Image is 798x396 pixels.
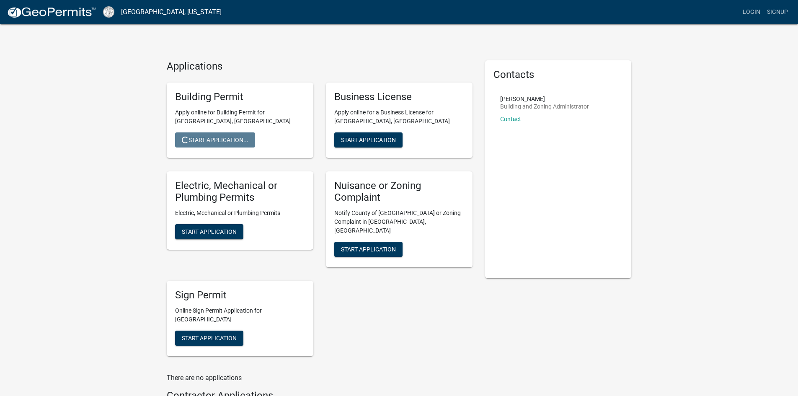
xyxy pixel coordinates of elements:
button: Start Application... [175,132,255,148]
p: [PERSON_NAME] [500,96,589,102]
h4: Applications [167,60,473,72]
wm-workflow-list-section: Applications [167,60,473,363]
h5: Nuisance or Zoning Complaint [334,180,464,204]
span: Start Application [182,228,237,235]
button: Start Application [334,242,403,257]
a: Login [739,4,764,20]
h5: Contacts [493,69,623,81]
span: Start Application [341,246,396,253]
p: Apply online for Building Permit for [GEOGRAPHIC_DATA], [GEOGRAPHIC_DATA] [175,108,305,126]
h5: Building Permit [175,91,305,103]
button: Start Application [175,331,243,346]
span: Start Application [341,136,396,143]
h5: Sign Permit [175,289,305,301]
span: Start Application... [182,136,248,143]
a: Contact [500,116,521,122]
span: Start Application [182,334,237,341]
p: There are no applications [167,373,473,383]
a: [GEOGRAPHIC_DATA], [US_STATE] [121,5,222,19]
p: Electric, Mechanical or Plumbing Permits [175,209,305,217]
p: Apply online for a Business License for [GEOGRAPHIC_DATA], [GEOGRAPHIC_DATA] [334,108,464,126]
p: Notify County of [GEOGRAPHIC_DATA] or Zoning Complaint in [GEOGRAPHIC_DATA], [GEOGRAPHIC_DATA] [334,209,464,235]
button: Start Application [334,132,403,148]
a: Signup [764,4,791,20]
p: Online Sign Permit Application for [GEOGRAPHIC_DATA] [175,306,305,324]
button: Start Application [175,224,243,239]
h5: Electric, Mechanical or Plumbing Permits [175,180,305,204]
p: Building and Zoning Administrator [500,104,589,109]
img: Cook County, Georgia [103,6,114,18]
h5: Business License [334,91,464,103]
